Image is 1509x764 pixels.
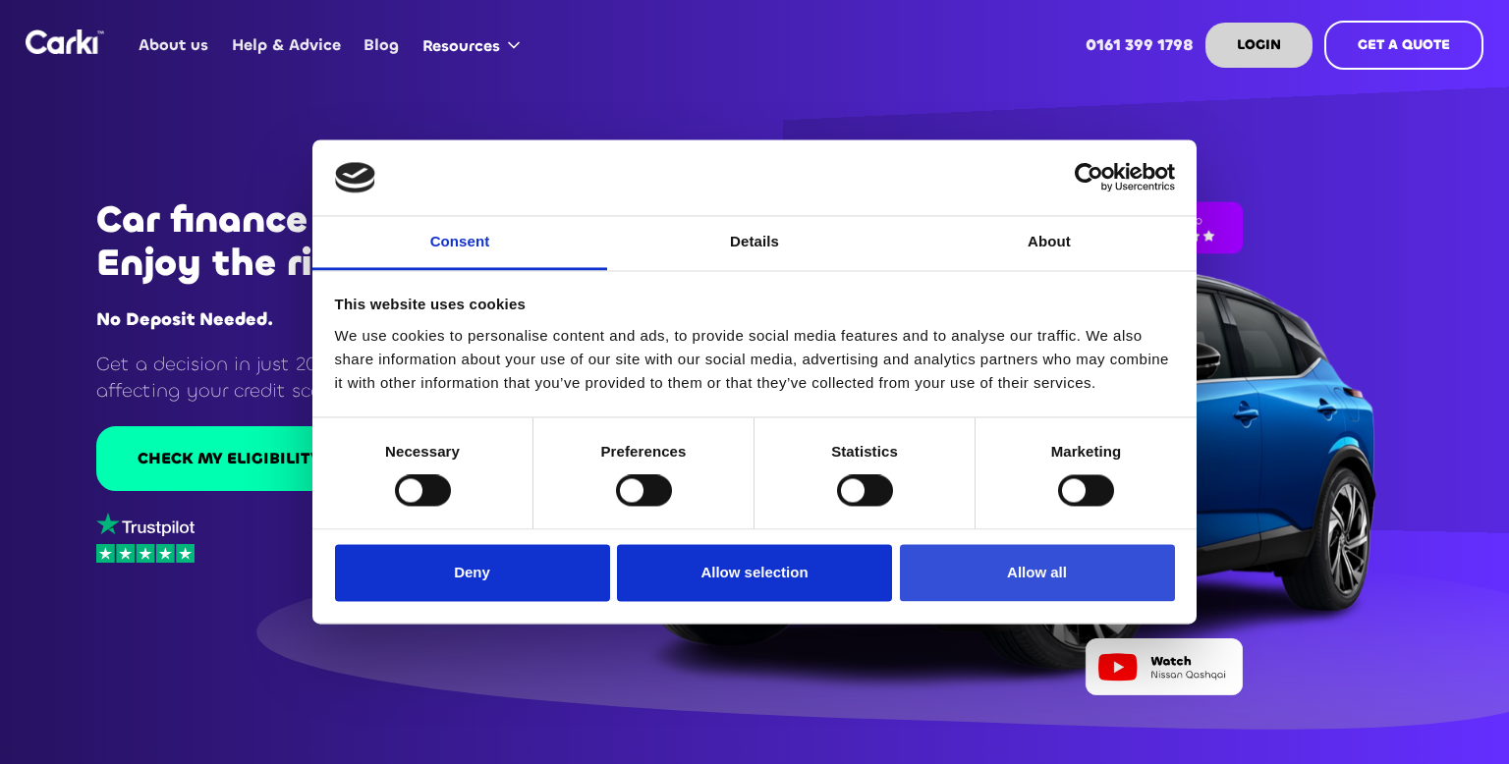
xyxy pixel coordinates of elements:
a: Blog [353,7,411,83]
a: About [902,216,1197,270]
button: Allow all [900,544,1175,601]
strong: Necessary [385,443,460,460]
a: Help & Advice [220,7,352,83]
a: 0161 399 1798 [1075,7,1205,83]
a: Consent [312,216,607,270]
strong: LOGIN [1237,35,1281,54]
strong: 0161 399 1798 [1086,34,1194,55]
div: Resources [411,8,539,82]
img: Logo [26,29,104,54]
img: trustpilot [96,513,195,537]
div: Resources [422,35,500,57]
a: About us [128,7,220,83]
img: logo [335,162,376,193]
p: Get a decision in just 20 seconds* without affecting your credit score [96,351,536,405]
strong: Marketing [1051,443,1122,460]
a: Details [607,216,902,270]
a: CHECK MY ELIGIBILITY [96,426,363,491]
button: Deny [335,544,610,601]
a: GET A QUOTE [1324,21,1483,70]
a: home [26,29,104,54]
h1: Car finance sorted. Enjoy the ride! [96,198,536,285]
strong: Preferences [601,443,687,460]
a: LOGIN [1205,23,1313,68]
img: stars [96,544,195,563]
div: CHECK MY ELIGIBILITY [138,448,321,469]
div: This website uses cookies [335,294,1175,317]
strong: No Deposit Needed. [96,307,273,331]
a: Usercentrics Cookiebot - opens in a new window [1003,163,1175,192]
strong: Statistics [831,443,898,460]
button: Allow selection [617,544,892,601]
div: We use cookies to personalise content and ads, to provide social media features and to analyse ou... [335,324,1175,395]
strong: GET A QUOTE [1358,35,1450,54]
